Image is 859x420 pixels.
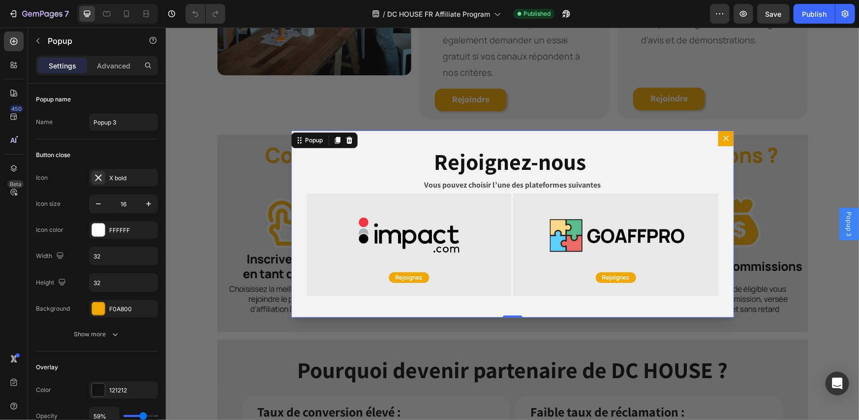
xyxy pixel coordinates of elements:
[36,173,48,182] div: Icon
[36,386,51,394] div: Color
[36,118,53,127] div: Name
[387,9,490,19] span: DC HOUSE FR Affiliate Program
[90,247,157,265] input: Auto
[36,250,66,263] div: Width
[794,4,835,24] button: Publish
[269,119,421,149] strong: Rejoignez-nous
[9,105,24,113] div: 450
[185,4,225,24] div: Undo/Redo
[7,180,24,188] div: Beta
[766,10,782,18] span: Save
[74,329,120,339] div: Show more
[109,226,155,235] div: FFFFFF
[36,151,70,160] div: Button close
[125,103,568,290] div: Dialog body
[166,28,859,420] iframe: To enrich screen reader interactions, please activate Accessibility in Grammarly extension settings
[523,9,551,18] span: Published
[138,108,159,117] div: Popup
[36,304,70,313] div: Background
[109,305,155,314] div: F0A800
[64,8,69,20] p: 7
[802,9,827,19] div: Publish
[36,199,61,208] div: Icon size
[36,325,158,343] button: Show more
[49,61,76,71] p: Settings
[90,274,157,291] input: Auto
[36,276,68,290] div: Height
[36,226,63,234] div: Icon color
[89,113,158,131] input: E.g. New popup
[48,35,131,47] p: Popup
[97,61,130,71] p: Advanced
[109,174,155,183] div: X bold
[757,4,790,24] button: Save
[109,386,155,395] div: 121212
[258,152,435,162] strong: Vous pouvez choisir l’une des plateformes suivantes
[826,372,849,395] div: Open Intercom Messenger
[36,95,71,104] div: Popup name
[141,166,346,268] img: gempages_508411147104289898-b9fbec45-0954-409d-a758-a2336815c729.jpg
[125,103,568,290] div: Dialog content
[348,166,552,268] img: gempages_508411147104289898-3f6123e1-091e-4f8d-a540-e77d6254ead6.jpg
[678,184,688,209] span: Popup 3
[4,4,73,24] button: 7
[383,9,385,19] span: /
[36,363,58,372] div: Overlay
